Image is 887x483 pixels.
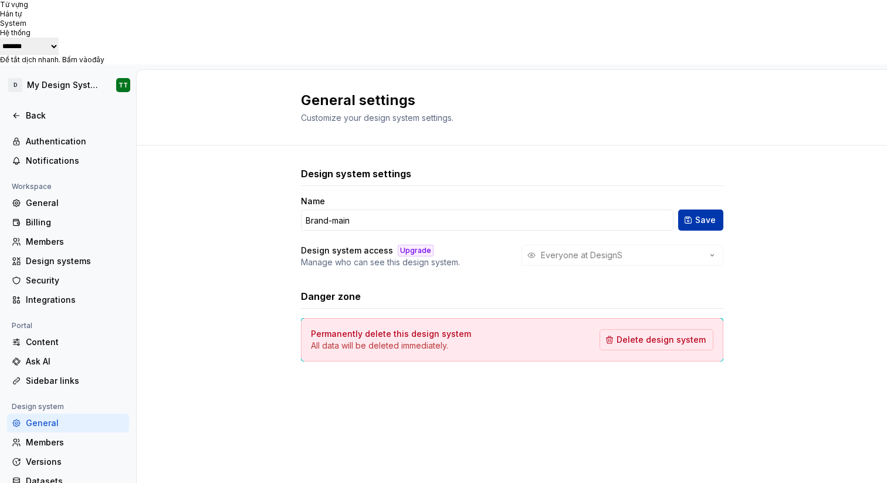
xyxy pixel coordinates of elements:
[7,151,129,170] a: Notifications
[26,217,124,228] div: Billing
[26,437,124,448] div: Members
[7,414,129,433] a: General
[301,289,361,303] h3: Danger zone
[8,78,22,92] div: D
[301,91,709,110] h2: General settings
[311,328,471,340] h4: Permanently delete this design system
[2,72,134,98] button: DMy Design SystemTT
[301,195,325,207] label: Name
[7,106,129,125] a: Back
[7,400,69,414] div: Design system
[617,334,706,346] span: Delete design system
[26,110,124,121] div: Back
[301,167,411,181] h3: Design system settings
[7,213,129,232] a: Billing
[27,79,102,91] div: My Design System
[26,197,124,209] div: General
[7,180,56,194] div: Workspace
[26,275,124,286] div: Security
[301,113,453,123] span: Customize your design system settings.
[7,371,129,390] a: Sidebar links
[301,256,460,268] p: Manage who can see this design system.
[695,214,716,226] span: Save
[600,329,713,350] button: Delete design system
[26,336,124,348] div: Content
[7,232,129,251] a: Members
[7,194,129,212] a: General
[398,245,434,256] div: Upgrade
[26,136,124,147] div: Authentication
[7,352,129,371] a: Ask AI
[92,55,104,64] a: đây
[7,433,129,452] a: Members
[26,155,124,167] div: Notifications
[7,319,37,333] div: Portal
[26,456,124,468] div: Versions
[7,333,129,352] a: Content
[7,271,129,290] a: Security
[678,210,723,231] button: Save
[26,375,124,387] div: Sidebar links
[311,340,471,352] p: All data will be deleted immediately.
[7,291,129,309] a: Integrations
[26,236,124,248] div: Members
[301,245,393,256] h4: Design system access
[7,452,129,471] a: Versions
[119,80,128,90] div: TT
[26,294,124,306] div: Integrations
[26,255,124,267] div: Design systems
[26,356,124,367] div: Ask AI
[7,132,129,151] a: Authentication
[7,252,129,271] a: Design systems
[26,417,124,429] div: General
